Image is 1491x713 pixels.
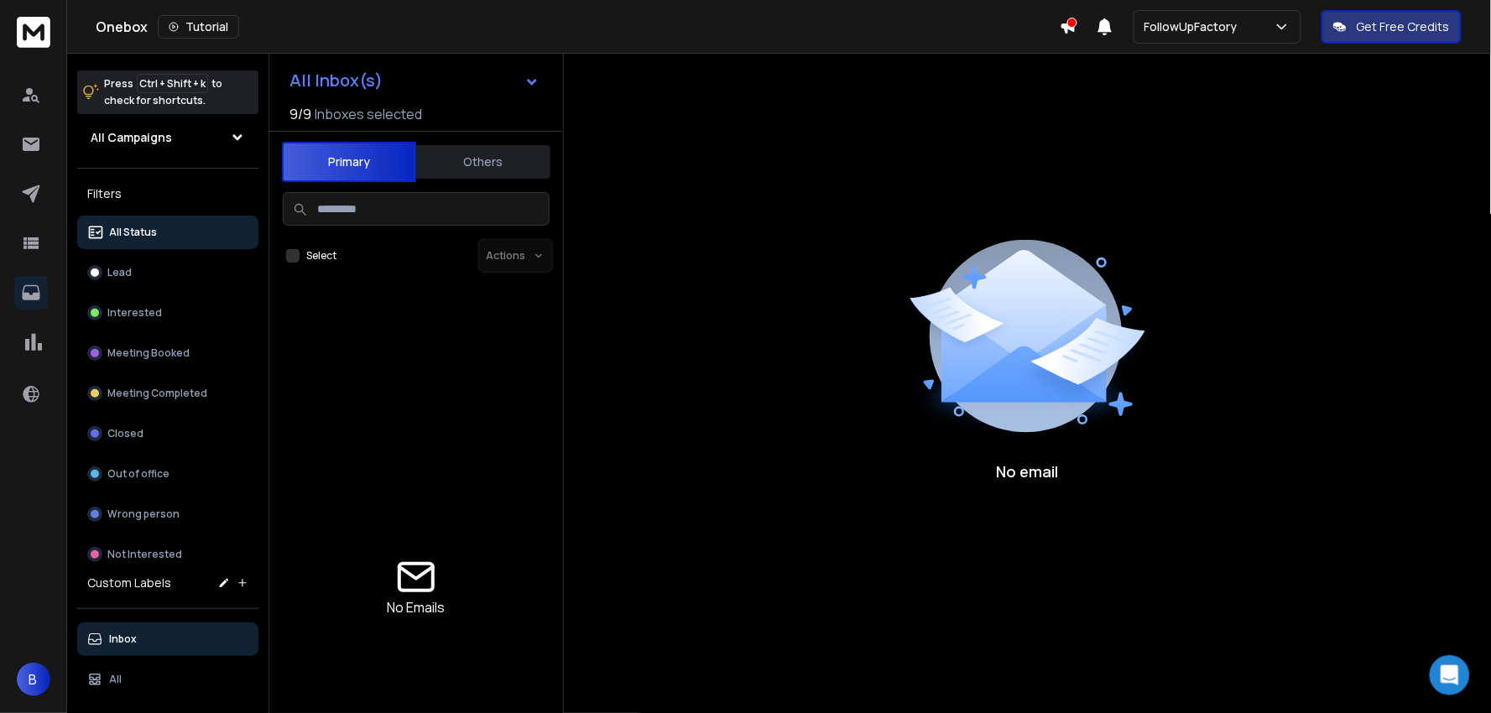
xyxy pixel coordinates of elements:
p: Interested [107,306,162,320]
div: Ben says… [13,238,322,303]
p: FollowUpFactory [1144,18,1244,35]
button: Wrong person [77,497,258,531]
p: Get Free Credits [1357,18,1450,35]
p: Press to check for shortcuts. [104,75,222,109]
h3: Filters [77,182,258,206]
img: Profile image for Rohan [48,9,75,36]
img: Profile image for Raj [71,9,98,36]
img: Profile image for Lakshita [95,9,122,36]
button: Not Interested [77,538,258,571]
p: All [109,673,122,686]
button: Upload attachment [26,549,39,563]
p: Lead [107,266,132,279]
button: go back [11,7,43,39]
p: No Emails [388,597,446,617]
button: Inbox [77,622,258,656]
h3: Inboxes selected [315,104,422,124]
button: All Inbox(s) [276,64,553,97]
h1: All Inbox(s) [289,72,383,89]
div: Box • AI Agent • 24m ago [27,53,156,63]
p: Meeting Booked [107,346,190,360]
p: Out of office [107,467,169,481]
div: Onebox [96,15,1060,39]
div: Im getting an issue with the replied leads. they are not showing in the inbox. I got 21 replies f... [60,118,322,237]
button: Start recording [107,549,120,563]
div: Ben says… [13,118,322,239]
button: Out of office [77,457,258,491]
div: Close [295,7,325,37]
p: Meeting Completed [107,387,207,400]
span: Ctrl + Shift + k [137,74,208,93]
button: Get Free Credits [1322,10,1462,44]
button: Emoji picker [53,549,66,563]
button: Others [416,143,550,180]
div: Ben says… [13,304,322,519]
button: Closed [77,417,258,450]
p: Closed [107,427,143,440]
button: B [17,663,50,696]
textarea: Message… [14,514,321,543]
button: Meeting Completed [77,377,258,410]
button: Send a message… [288,543,315,570]
button: Primary [282,142,416,182]
div: Ben says… [13,80,322,118]
button: Meeting Booked [77,336,258,370]
p: Not Interested [107,548,182,561]
button: Lead [77,256,258,289]
span: 9 / 9 [289,104,311,124]
div: hey anyone there? [185,80,322,117]
p: Wrong person [107,507,180,521]
iframe: Intercom live chat [1430,655,1470,695]
button: All Campaigns [77,121,258,154]
p: Inbox [109,632,137,646]
h1: [URL] [128,8,165,21]
button: Gif picker [80,549,93,563]
p: Back later [DATE] [142,21,237,38]
h1: All Campaigns [91,129,172,146]
button: Home [263,7,295,39]
button: All [77,663,258,696]
p: No email [997,460,1059,483]
p: All Status [109,226,157,239]
label: Select [306,249,336,263]
div: hey anyone there? [199,90,309,107]
h3: Custom Labels [87,575,171,591]
div: Im getting an issue with the replied leads. they are not showing in the inbox. I got 21 replies f... [74,128,309,227]
button: Tutorial [158,15,239,39]
button: Interested [77,296,258,330]
button: All Status [77,216,258,249]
